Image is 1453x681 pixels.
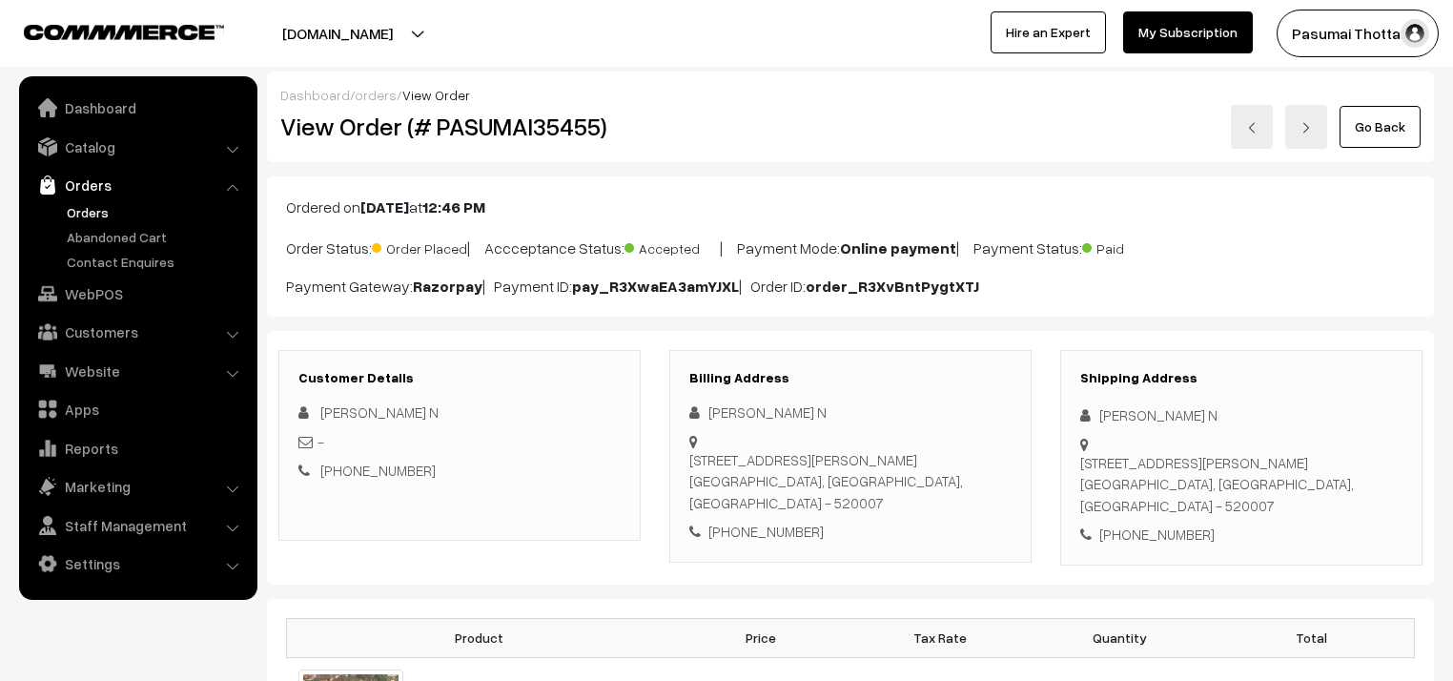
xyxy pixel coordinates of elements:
a: Customers [24,315,251,349]
b: [DATE] [360,197,409,217]
a: Abandoned Cart [62,227,251,247]
a: Website [24,354,251,388]
a: Dashboard [280,87,350,103]
h3: Shipping Address [1080,370,1402,386]
th: Tax Rate [850,618,1030,657]
div: [PERSON_NAME] N [689,402,1012,423]
img: right-arrow.png [1300,122,1312,134]
span: Order Placed [372,234,467,258]
a: orders [355,87,397,103]
a: Apps [24,392,251,426]
b: Razorpay [413,277,482,296]
a: Orders [24,168,251,202]
div: / / [280,85,1421,105]
span: View Order [402,87,470,103]
th: Product [287,618,671,657]
a: Marketing [24,469,251,504]
a: [PHONE_NUMBER] [320,462,436,479]
a: Orders [62,202,251,222]
div: [PHONE_NUMBER] [689,521,1012,543]
a: Settings [24,547,251,581]
img: user [1401,19,1429,48]
button: Pasumai Thotta… [1277,10,1439,57]
th: Quantity [1030,618,1209,657]
p: Payment Gateway: | Payment ID: | Order ID: [286,275,1415,298]
a: Staff Management [24,508,251,543]
a: Dashboard [24,91,251,125]
h3: Customer Details [298,370,621,386]
b: 12:46 PM [422,197,485,217]
p: Order Status: | Accceptance Status: | Payment Mode: | Payment Status: [286,234,1415,259]
a: Contact Enquires [62,252,251,272]
button: [DOMAIN_NAME] [215,10,460,57]
div: [PERSON_NAME] N [1080,404,1402,426]
span: Paid [1082,234,1177,258]
div: [STREET_ADDRESS][PERSON_NAME] [GEOGRAPHIC_DATA], [GEOGRAPHIC_DATA], [GEOGRAPHIC_DATA] - 520007 [1080,452,1402,517]
a: Catalog [24,130,251,164]
th: Price [671,618,850,657]
b: Online payment [840,238,956,258]
a: WebPOS [24,277,251,311]
a: COMMMERCE [24,19,191,42]
p: Ordered on at [286,196,1415,218]
a: Reports [24,431,251,465]
div: [STREET_ADDRESS][PERSON_NAME] [GEOGRAPHIC_DATA], [GEOGRAPHIC_DATA], [GEOGRAPHIC_DATA] - 520007 [689,449,1012,514]
a: Hire an Expert [991,11,1106,53]
h3: Billing Address [689,370,1012,386]
div: - [298,431,621,453]
th: Total [1209,618,1414,657]
img: COMMMERCE [24,25,224,39]
h2: View Order (# PASUMAI35455) [280,112,642,141]
img: left-arrow.png [1246,122,1258,134]
div: [PHONE_NUMBER] [1080,524,1402,546]
span: [PERSON_NAME] N [320,403,439,421]
b: pay_R3XwaEA3amYJXL [572,277,739,296]
b: order_R3XvBntPygtXTJ [806,277,979,296]
span: Accepted [624,234,720,258]
a: Go Back [1340,106,1421,148]
a: My Subscription [1123,11,1253,53]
